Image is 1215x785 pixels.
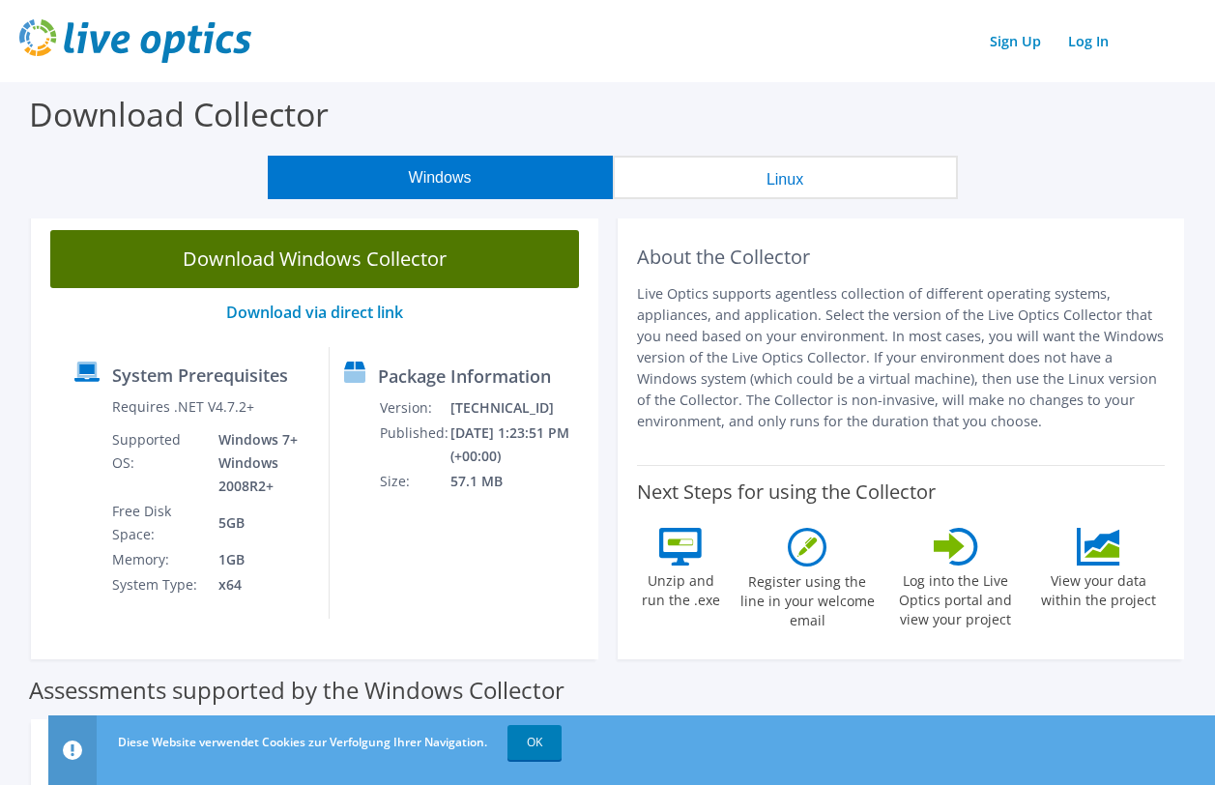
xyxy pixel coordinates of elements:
[1032,566,1166,610] label: View your data within the project
[29,92,329,136] label: Download Collector
[507,725,562,760] a: OK
[112,365,288,385] label: System Prerequisites
[50,230,579,288] a: Download Windows Collector
[637,246,1166,269] h2: About the Collector
[889,566,1023,629] label: Log into the Live Optics portal and view your project
[29,681,564,700] label: Assessments supported by the Windows Collector
[379,395,449,421] td: Version:
[449,421,590,469] td: [DATE] 1:23:51 PM (+00:00)
[204,499,314,547] td: 5GB
[379,421,449,469] td: Published:
[204,572,314,597] td: x64
[112,397,254,417] label: Requires .NET V4.7.2+
[204,427,314,499] td: Windows 7+ Windows 2008R2+
[379,469,449,494] td: Size:
[118,734,487,750] span: Diese Website verwendet Cookies zur Verfolgung Ihrer Navigation.
[637,480,936,504] label: Next Steps for using the Collector
[980,27,1051,55] a: Sign Up
[268,156,613,199] button: Windows
[736,567,881,630] label: Register using the line in your welcome email
[111,499,203,547] td: Free Disk Space:
[111,572,203,597] td: System Type:
[204,547,314,572] td: 1GB
[111,427,203,499] td: Supported OS:
[19,19,251,63] img: live_optics_svg.svg
[449,395,590,421] td: [TECHNICAL_ID]
[378,366,551,386] label: Package Information
[226,302,403,323] a: Download via direct link
[637,566,726,610] label: Unzip and run the .exe
[449,469,590,494] td: 57.1 MB
[613,156,958,199] button: Linux
[637,283,1166,432] p: Live Optics supports agentless collection of different operating systems, appliances, and applica...
[1058,27,1118,55] a: Log In
[111,547,203,572] td: Memory:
